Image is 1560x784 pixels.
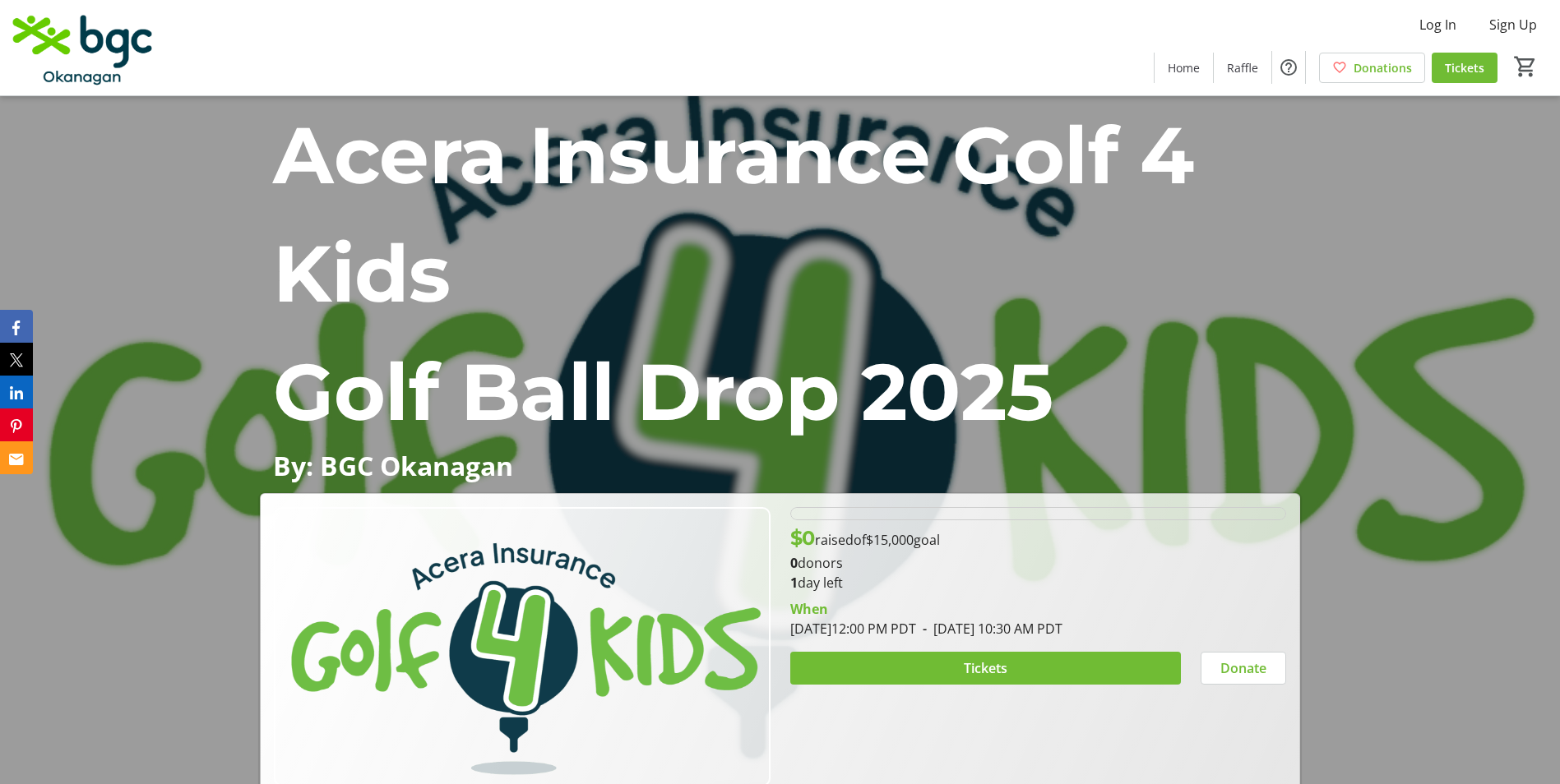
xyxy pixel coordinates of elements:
span: Raffle [1227,59,1258,76]
button: Donate [1201,652,1286,685]
span: $15,000 [866,531,914,549]
span: Sign Up [1489,15,1537,35]
span: [DATE] 10:30 AM PDT [916,620,1062,638]
span: Donations [1354,59,1412,76]
p: By: BGC Okanagan [273,451,1287,480]
a: Raffle [1214,53,1271,83]
span: [DATE] 12:00 PM PDT [790,620,916,638]
span: - [916,620,933,638]
div: When [790,599,828,619]
span: Log In [1419,15,1456,35]
span: $0 [790,526,815,550]
button: Help [1272,51,1305,84]
p: raised of goal [790,523,940,553]
span: 1 [790,574,798,592]
button: Tickets [790,652,1181,685]
p: donors [790,553,1286,573]
a: Donations [1319,53,1425,83]
img: BGC Okanagan's Logo [10,7,156,89]
span: Tickets [1445,59,1484,76]
button: Sign Up [1476,12,1550,38]
span: Golf Ball Drop 2025 [273,344,1053,440]
a: Home [1155,53,1213,83]
span: Acera Insurance Golf 4 Kids [273,107,1193,321]
button: Cart [1511,52,1540,81]
span: Donate [1220,658,1266,678]
span: Home [1168,59,1200,76]
b: 0 [790,554,798,572]
div: 0% of fundraising goal reached [790,507,1286,520]
span: Tickets [964,658,1007,678]
p: day left [790,573,1286,593]
a: Tickets [1432,53,1498,83]
button: Log In [1406,12,1470,38]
